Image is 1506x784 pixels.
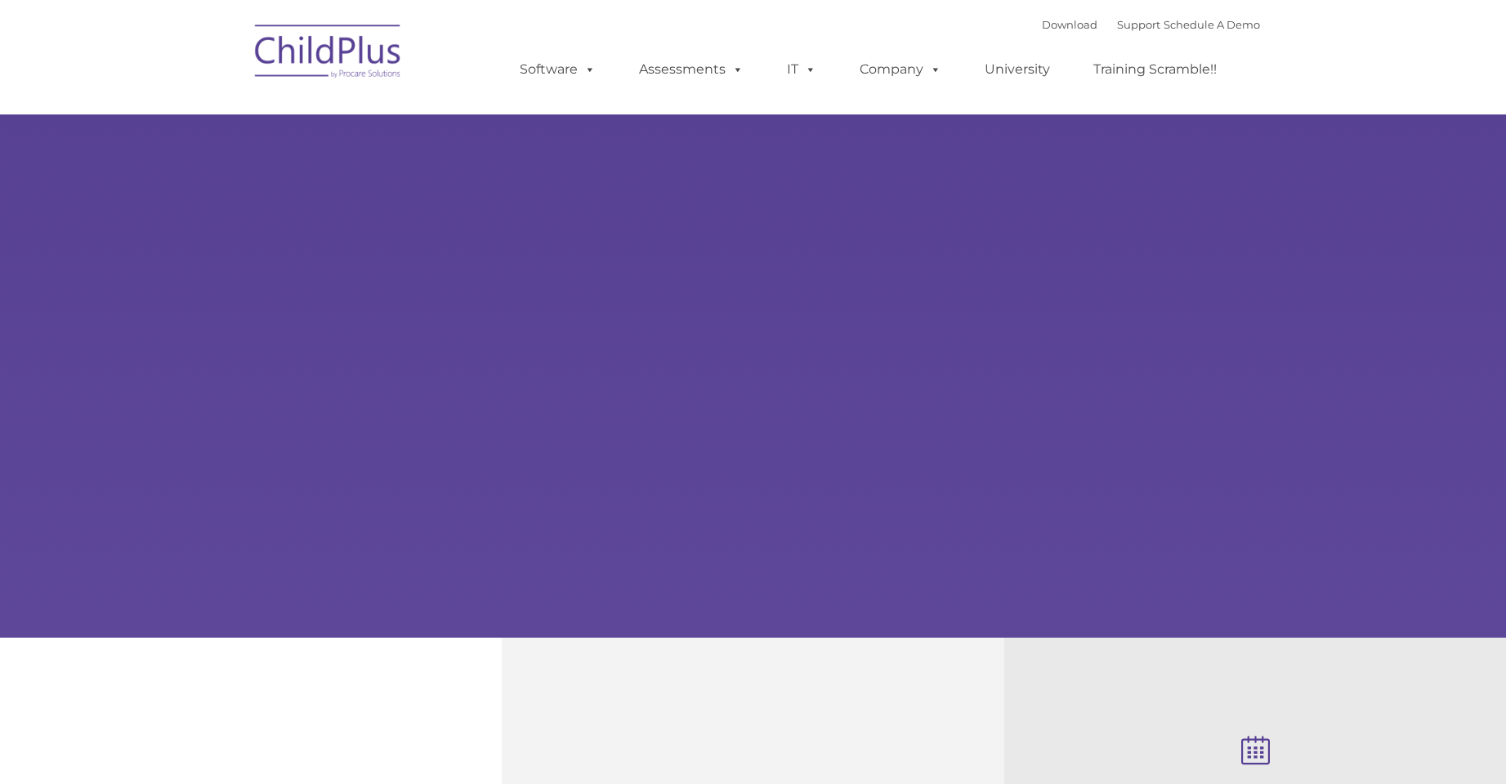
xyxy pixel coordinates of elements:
[771,53,833,86] a: IT
[1117,18,1160,31] a: Support
[503,53,612,86] a: Software
[1077,53,1233,86] a: Training Scramble!!
[1164,18,1260,31] a: Schedule A Demo
[247,13,410,95] img: ChildPlus by Procare Solutions
[968,53,1066,86] a: University
[1042,18,1260,31] font: |
[843,53,958,86] a: Company
[1042,18,1097,31] a: Download
[623,53,760,86] a: Assessments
